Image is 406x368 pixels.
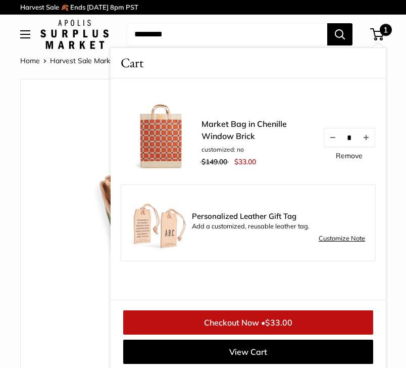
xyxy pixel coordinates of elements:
a: Harvest Sale Market: 12 Hours Only [50,56,167,65]
button: Increase quantity by 1 [358,128,375,147]
img: Apolis: Surplus Market [40,20,109,49]
span: Personalized Leather Gift Tag [192,212,365,220]
button: Open menu [20,30,30,38]
a: Home [20,56,40,65]
div: Add a customized, reusable leather tag. [192,212,365,233]
button: Search [327,23,352,45]
img: Luggage Tag [131,195,187,251]
a: View Cart [123,340,373,364]
span: $33.00 [234,157,256,166]
button: Decrease quantity by 1 [324,128,341,147]
a: Customize Note [319,233,365,245]
a: Market Bag in Chenille Window Brick [201,118,313,142]
nav: Breadcrumb [20,54,292,67]
input: Search... [126,23,327,45]
span: $33.00 [265,317,292,328]
span: Cart [121,53,143,73]
li: customized: no [201,145,313,154]
span: $149.00 [201,157,227,166]
a: Checkout Now •$33.00 [123,310,373,335]
a: 1 [371,28,384,40]
input: Quantity [341,133,358,142]
a: Remove [336,152,363,159]
span: 1 [380,24,392,36]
